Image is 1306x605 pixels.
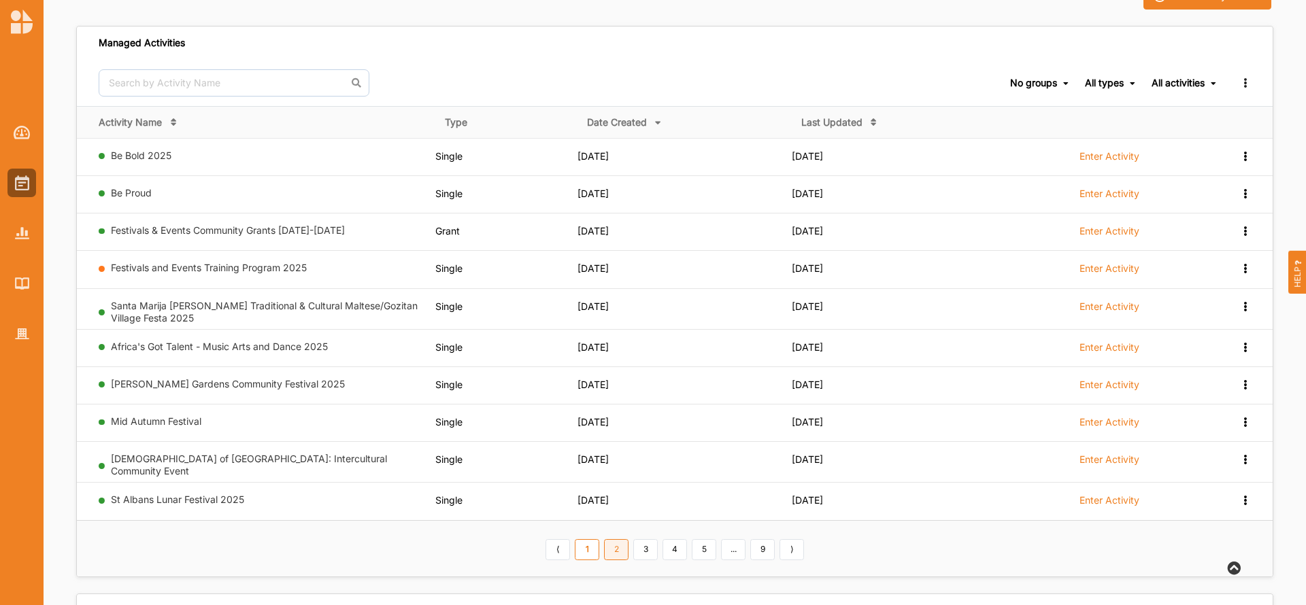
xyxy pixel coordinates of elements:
[7,269,36,298] a: Library
[99,69,369,97] input: Search by Activity Name
[792,300,823,312] span: [DATE]
[1079,150,1139,162] label: Enter Activity
[99,37,185,49] div: Managed Activities
[577,494,609,506] span: [DATE]
[1079,187,1139,207] a: Enter Activity
[435,494,463,506] span: Single
[750,539,775,561] a: 9
[111,262,307,273] a: Festivals and Events Training Program 2025
[792,453,823,465] span: [DATE]
[587,116,647,128] div: Date Created
[111,494,244,505] a: St Albans Lunar Festival 2025
[111,300,418,324] a: Santa Marija [PERSON_NAME] Traditional & Cultural Maltese/Gozitan Village Festa 2025
[111,187,152,198] a: Be Proud
[692,539,716,561] a: 5
[1079,341,1139,353] label: Enter Activity
[792,341,823,353] span: [DATE]
[577,416,609,428] span: [DATE]
[577,300,609,312] span: [DATE]
[1079,453,1139,473] a: Enter Activity
[7,319,36,348] a: Organisation
[1079,188,1139,200] label: Enter Activity
[543,537,807,560] div: Pagination Navigation
[1010,77,1057,89] div: No groups
[111,224,345,236] a: Festivals & Events Community Grants [DATE]-[DATE]
[111,150,171,161] a: Be Bold 2025
[15,227,29,239] img: Reports
[1079,379,1139,391] label: Enter Activity
[1079,494,1139,506] label: Enter Activity
[1079,300,1139,313] label: Enter Activity
[1079,300,1139,320] a: Enter Activity
[577,379,609,390] span: [DATE]
[111,415,201,427] a: Mid Autumn Festival
[11,10,33,34] img: logo
[111,453,387,477] a: [DEMOGRAPHIC_DATA] of [GEOGRAPHIC_DATA]: Intercultural Community Event
[577,262,609,274] span: [DATE]
[604,539,629,561] a: 2
[1152,77,1205,89] div: All activities
[1079,341,1139,361] a: Enter Activity
[111,341,328,352] a: Africa's Got Talent - Music Arts and Dance 2025
[15,175,29,190] img: Activities
[435,341,463,353] span: Single
[99,116,162,128] div: Activity Name
[577,188,609,199] span: [DATE]
[1079,262,1139,275] label: Enter Activity
[792,494,823,506] span: [DATE]
[435,150,463,162] span: Single
[792,225,823,237] span: [DATE]
[435,300,463,312] span: Single
[435,188,463,199] span: Single
[577,453,609,465] span: [DATE]
[663,539,687,561] a: 4
[792,416,823,428] span: [DATE]
[1079,415,1139,436] a: Enter Activity
[435,453,463,465] span: Single
[1079,416,1139,428] label: Enter Activity
[792,262,823,274] span: [DATE]
[7,118,36,147] a: Dashboard
[435,416,463,428] span: Single
[111,378,345,390] a: [PERSON_NAME] Gardens Community Festival 2025
[435,262,463,274] span: Single
[792,379,823,390] span: [DATE]
[435,379,463,390] span: Single
[721,539,746,561] a: ...
[780,539,804,561] a: Next item
[575,539,599,561] a: 1
[792,188,823,199] span: [DATE]
[1085,77,1124,89] div: All types
[792,150,823,162] span: [DATE]
[577,225,609,237] span: [DATE]
[1079,225,1139,237] label: Enter Activity
[435,106,577,138] th: Type
[801,116,863,128] div: Last Updated
[15,277,29,289] img: Library
[1079,494,1139,514] a: Enter Activity
[546,539,570,561] a: Previous item
[577,341,609,353] span: [DATE]
[1079,453,1139,466] label: Enter Activity
[14,126,31,139] img: Dashboard
[1079,150,1139,170] a: Enter Activity
[7,219,36,247] a: Reports
[7,169,36,197] a: Activities
[15,328,29,340] img: Organisation
[435,225,460,237] span: Grant
[633,539,658,561] a: 3
[1079,224,1139,245] a: Enter Activity
[1079,262,1139,282] a: Enter Activity
[577,150,609,162] span: [DATE]
[1079,378,1139,398] a: Enter Activity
